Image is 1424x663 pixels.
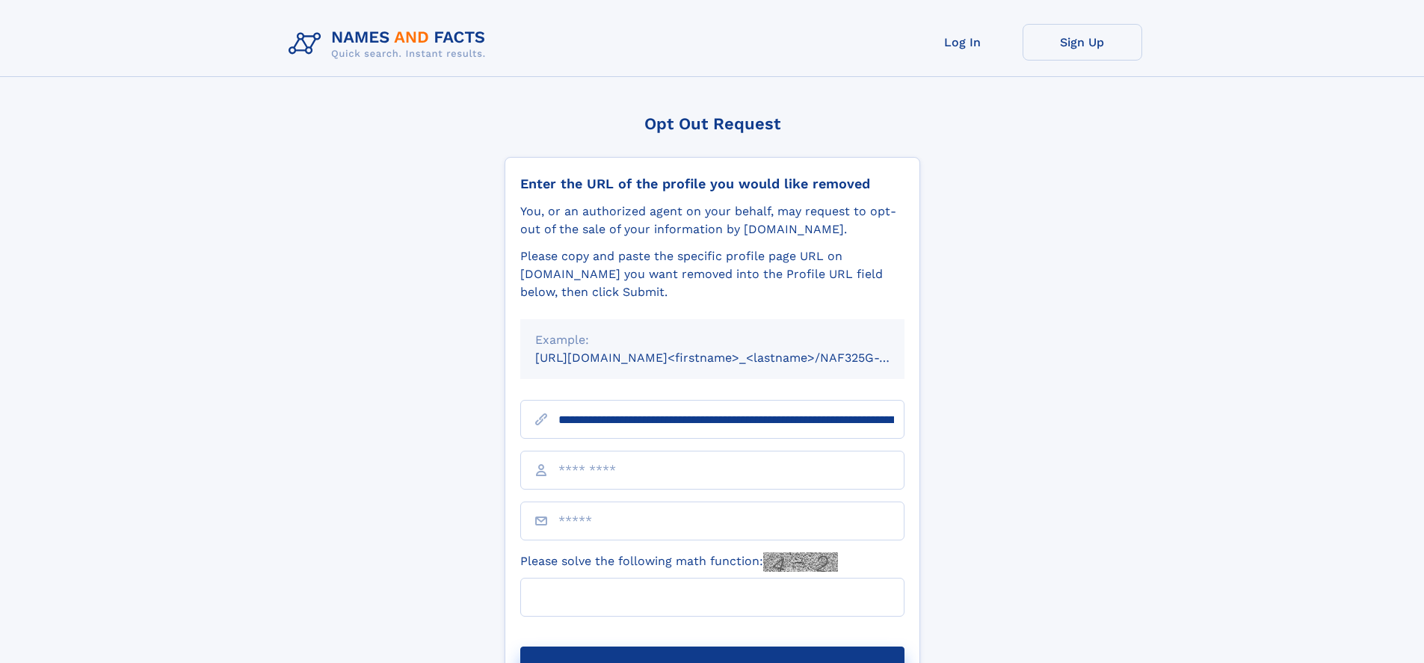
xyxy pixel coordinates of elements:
[520,552,838,572] label: Please solve the following math function:
[1023,24,1142,61] a: Sign Up
[535,331,890,349] div: Example:
[283,24,498,64] img: Logo Names and Facts
[520,176,904,192] div: Enter the URL of the profile you would like removed
[520,203,904,238] div: You, or an authorized agent on your behalf, may request to opt-out of the sale of your informatio...
[520,247,904,301] div: Please copy and paste the specific profile page URL on [DOMAIN_NAME] you want removed into the Pr...
[535,351,933,365] small: [URL][DOMAIN_NAME]<firstname>_<lastname>/NAF325G-xxxxxxxx
[505,114,920,133] div: Opt Out Request
[903,24,1023,61] a: Log In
